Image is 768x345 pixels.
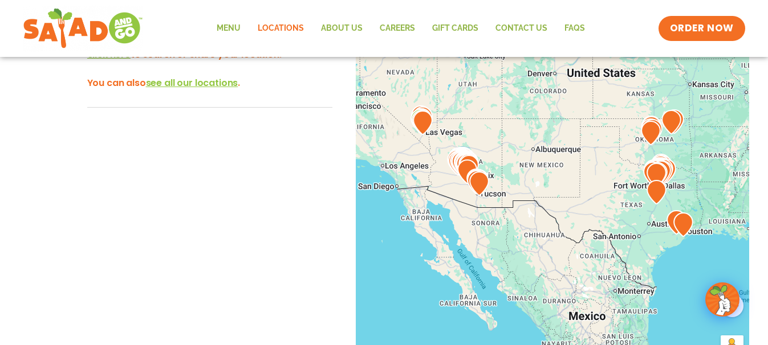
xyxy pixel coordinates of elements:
[87,33,332,90] h3: Hey there! We'd love to show you what's nearby - to search or share your location. You can also .
[556,15,594,42] a: FAQs
[659,16,745,41] a: ORDER NOW
[23,6,143,51] img: new-SAG-logo-768×292
[424,15,487,42] a: GIFT CARDS
[208,15,594,42] nav: Menu
[146,76,238,89] span: see all our locations
[487,15,556,42] a: Contact Us
[312,15,371,42] a: About Us
[670,22,734,35] span: ORDER NOW
[208,15,249,42] a: Menu
[249,15,312,42] a: Locations
[371,15,424,42] a: Careers
[706,284,738,315] img: wpChatIcon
